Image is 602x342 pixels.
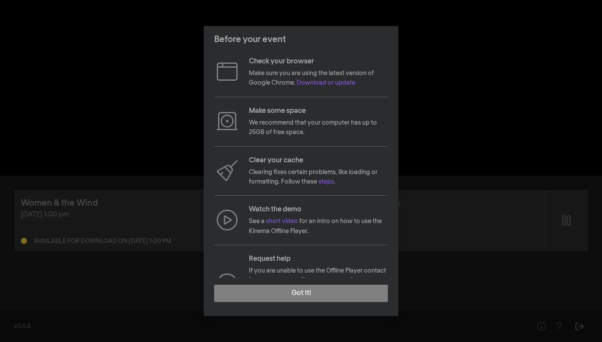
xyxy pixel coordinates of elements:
[249,56,388,67] p: Check your browser
[249,69,388,88] p: Make sure you are using the latest version of Google Chrome.
[249,266,388,315] p: If you are unable to use the Offline Player contact . In some cases, a backup link to stream the ...
[249,204,388,215] p: Watch the demo
[249,118,388,138] p: We recommend that your computer has up to 25GB of free space.
[249,106,388,116] p: Make some space
[249,254,388,264] p: Request help
[318,179,334,185] a: steps
[249,168,388,187] p: Clearing fixes certain problems, like loading or formatting. Follow these .
[214,285,388,302] button: Got it!
[266,218,298,224] a: short video
[249,217,388,236] p: See a for an intro on how to use the Kinema Offline Player.
[249,155,388,166] p: Clear your cache
[297,80,355,86] a: Download or update
[204,26,398,53] header: Before your event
